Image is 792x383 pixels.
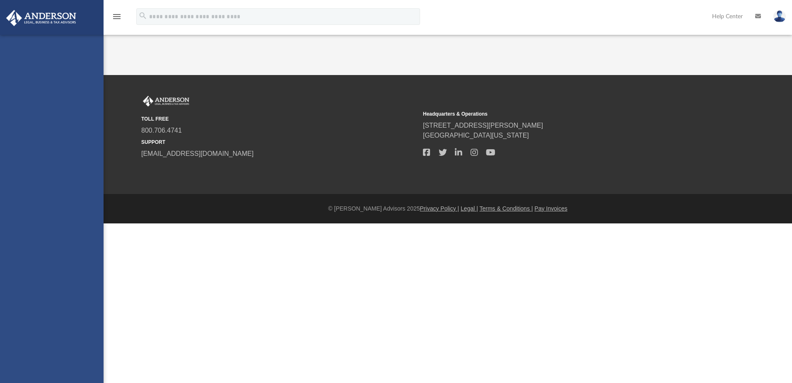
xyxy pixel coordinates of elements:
img: User Pic [773,10,786,22]
a: Pay Invoices [534,205,567,212]
div: © [PERSON_NAME] Advisors 2025 [104,204,792,213]
a: Terms & Conditions | [480,205,533,212]
a: [STREET_ADDRESS][PERSON_NAME] [423,122,543,129]
a: 800.706.4741 [141,127,182,134]
img: Anderson Advisors Platinum Portal [4,10,79,26]
i: search [138,11,147,20]
small: Headquarters & Operations [423,110,699,118]
a: Privacy Policy | [420,205,459,212]
a: Legal | [461,205,478,212]
a: [GEOGRAPHIC_DATA][US_STATE] [423,132,529,139]
small: TOLL FREE [141,115,417,123]
img: Anderson Advisors Platinum Portal [141,96,191,107]
small: SUPPORT [141,138,417,146]
a: menu [112,16,122,22]
a: [EMAIL_ADDRESS][DOMAIN_NAME] [141,150,254,157]
i: menu [112,12,122,22]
